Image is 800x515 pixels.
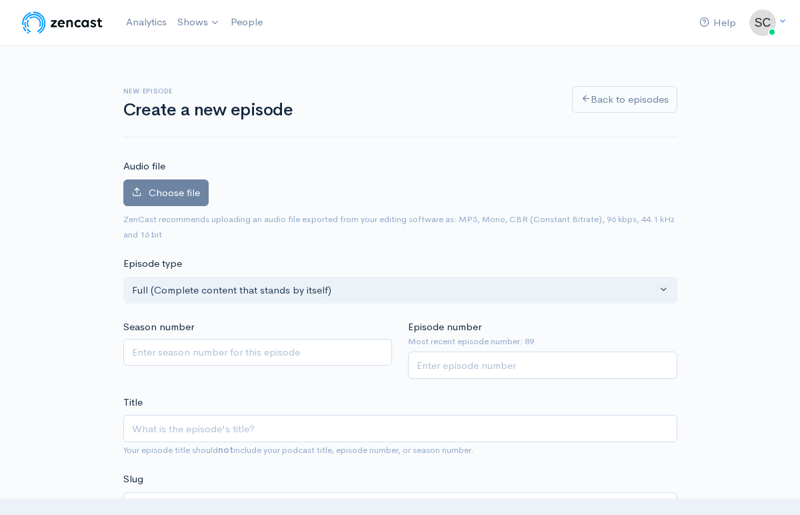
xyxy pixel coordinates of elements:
input: What is the episode's title? [123,415,677,442]
label: Season number [123,320,194,335]
a: Analytics [121,8,172,37]
button: Full (Complete content that stands by itself) [123,277,677,304]
label: Episode number [408,320,481,335]
small: Most recent episode number: 89 [408,335,677,348]
div: Full (Complete content that stands by itself) [132,283,657,298]
a: People [225,8,268,37]
img: ... [749,9,776,36]
label: Slug [123,472,143,487]
label: Audio file [123,159,165,174]
input: Enter season number for this episode [123,339,393,366]
h6: New episode [123,87,556,95]
h1: Create a new episode [123,101,556,120]
small: Your episode title should include your podcast title, episode number, or season number. [123,444,474,456]
span: Choose file [149,186,200,199]
strong: not [218,444,233,456]
a: Shows [172,8,225,37]
small: ZenCast recommends uploading an audio file exported from your editing software as: MP3, Mono, CBR... [123,213,675,240]
input: Enter episode number [408,352,677,379]
a: Help [694,9,741,37]
label: Title [123,395,143,410]
a: Back to episodes [572,86,677,113]
img: ZenCast Logo [20,9,105,36]
label: Episode type [123,256,182,272]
